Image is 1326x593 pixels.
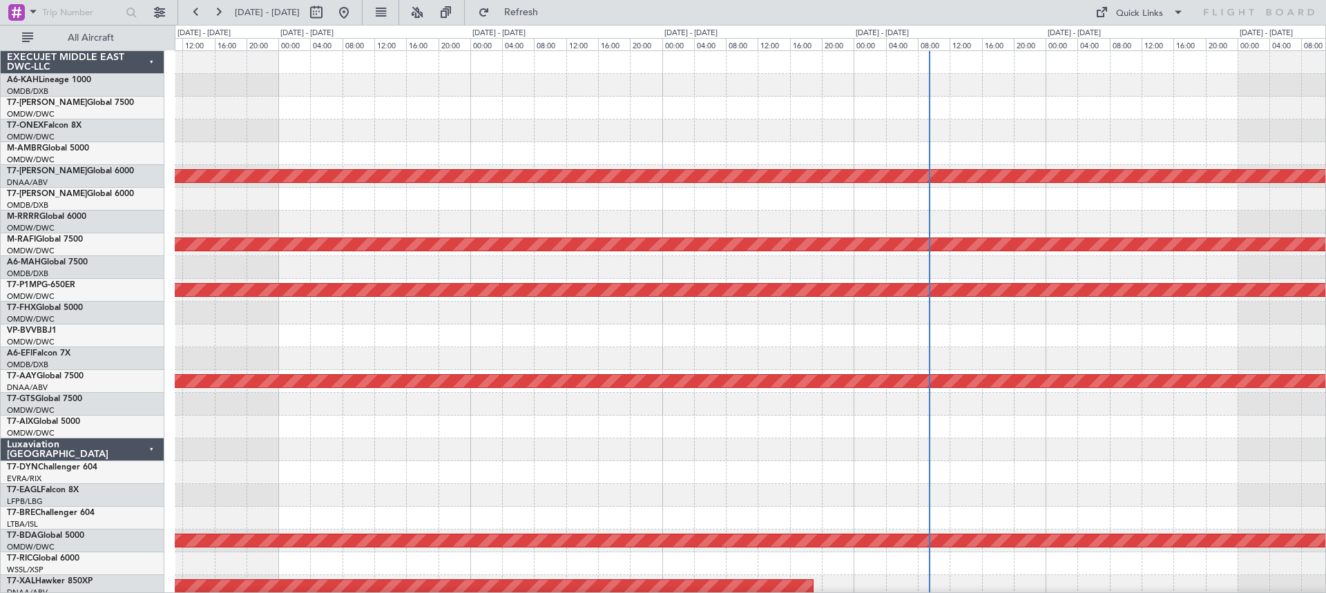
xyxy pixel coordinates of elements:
[598,38,630,50] div: 16:00
[502,38,534,50] div: 04:00
[7,269,48,279] a: OMDB/DXB
[177,28,231,39] div: [DATE] - [DATE]
[7,349,70,358] a: A6-EFIFalcon 7X
[182,38,214,50] div: 12:00
[472,28,526,39] div: [DATE] - [DATE]
[7,177,48,188] a: DNAA/ABV
[7,258,88,266] a: A6-MAHGlobal 7500
[7,360,48,370] a: OMDB/DXB
[374,38,406,50] div: 12:00
[7,235,83,244] a: M-RAFIGlobal 7500
[1238,38,1269,50] div: 00:00
[1110,38,1142,50] div: 08:00
[7,554,32,563] span: T7-RIC
[7,349,32,358] span: A6-EFI
[15,27,150,49] button: All Aircraft
[1046,38,1077,50] div: 00:00
[406,38,438,50] div: 16:00
[664,28,718,39] div: [DATE] - [DATE]
[7,167,134,175] a: T7-[PERSON_NAME]Global 6000
[886,38,918,50] div: 04:00
[7,291,55,302] a: OMDW/DWC
[1173,38,1205,50] div: 16:00
[42,2,122,23] input: Trip Number
[278,38,310,50] div: 00:00
[566,38,598,50] div: 12:00
[7,109,55,119] a: OMDW/DWC
[7,304,83,312] a: T7-FHXGlobal 5000
[7,235,36,244] span: M-RAFI
[7,577,35,585] span: T7-XAL
[1206,38,1238,50] div: 20:00
[7,509,35,517] span: T7-BRE
[7,213,86,221] a: M-RRRRGlobal 6000
[215,38,247,50] div: 16:00
[7,281,75,289] a: T7-P1MPG-650ER
[7,395,82,403] a: T7-GTSGlobal 7500
[7,200,48,211] a: OMDB/DXB
[7,372,84,380] a: T7-AAYGlobal 7500
[7,144,42,153] span: M-AMBR
[7,76,91,84] a: A6-KAHLineage 1000
[7,463,38,472] span: T7-DYN
[7,223,55,233] a: OMDW/DWC
[235,6,300,19] span: [DATE] - [DATE]
[1014,38,1046,50] div: 20:00
[7,281,41,289] span: T7-P1MP
[7,486,41,494] span: T7-EAGL
[472,1,555,23] button: Refresh
[7,246,55,256] a: OMDW/DWC
[1116,7,1163,21] div: Quick Links
[982,38,1014,50] div: 16:00
[7,121,44,130] span: T7-ONEX
[7,327,57,335] a: VP-BVVBBJ1
[492,8,550,17] span: Refresh
[7,372,37,380] span: T7-AAY
[694,38,726,50] div: 04:00
[7,327,37,335] span: VP-BVV
[7,474,41,484] a: EVRA/RIX
[822,38,854,50] div: 20:00
[7,577,93,585] a: T7-XALHawker 850XP
[7,382,48,393] a: DNAA/ABV
[7,519,38,529] a: LTBA/ISL
[280,28,334,39] div: [DATE] - [DATE]
[7,167,87,175] span: T7-[PERSON_NAME]
[790,38,822,50] div: 16:00
[36,33,146,43] span: All Aircraft
[7,190,134,198] a: T7-[PERSON_NAME]Global 6000
[7,314,55,324] a: OMDW/DWC
[662,38,694,50] div: 00:00
[7,132,55,142] a: OMDW/DWC
[7,337,55,347] a: OMDW/DWC
[7,258,41,266] span: A6-MAH
[856,28,909,39] div: [DATE] - [DATE]
[7,155,55,165] a: OMDW/DWC
[7,542,55,552] a: OMDW/DWC
[7,486,79,494] a: T7-EAGLFalcon 8X
[7,99,87,107] span: T7-[PERSON_NAME]
[7,190,87,198] span: T7-[PERSON_NAME]
[7,86,48,97] a: OMDB/DXB
[854,38,885,50] div: 00:00
[7,99,134,107] a: T7-[PERSON_NAME]Global 7500
[7,532,84,540] a: T7-BDAGlobal 5000
[950,38,981,50] div: 12:00
[7,76,39,84] span: A6-KAH
[1088,1,1191,23] button: Quick Links
[1142,38,1173,50] div: 12:00
[630,38,662,50] div: 20:00
[7,144,89,153] a: M-AMBRGlobal 5000
[7,565,44,575] a: WSSL/XSP
[7,395,35,403] span: T7-GTS
[534,38,566,50] div: 08:00
[918,38,950,50] div: 08:00
[7,304,36,312] span: T7-FHX
[310,38,342,50] div: 04:00
[7,509,95,517] a: T7-BREChallenger 604
[7,463,97,472] a: T7-DYNChallenger 604
[1240,28,1293,39] div: [DATE] - [DATE]
[7,405,55,416] a: OMDW/DWC
[439,38,470,50] div: 20:00
[7,496,43,507] a: LFPB/LBG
